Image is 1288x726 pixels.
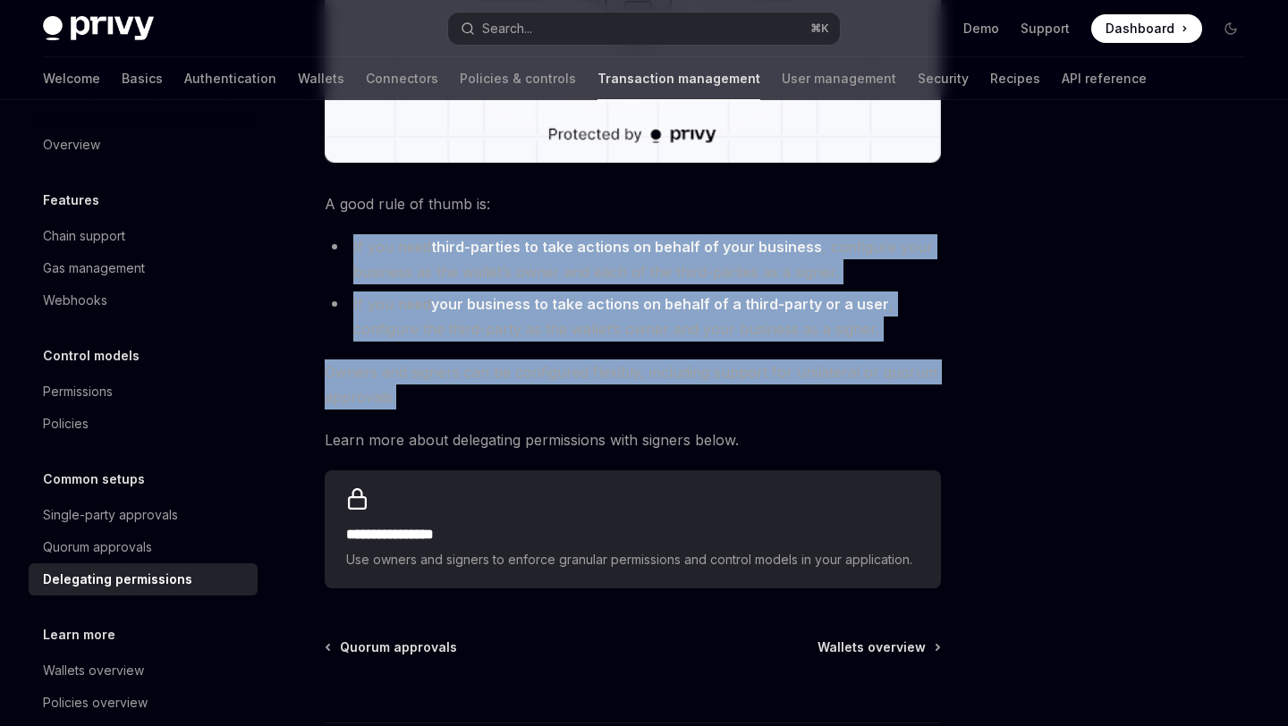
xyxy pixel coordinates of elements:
a: User management [782,57,896,100]
div: Webhooks [43,290,107,311]
a: Connectors [366,57,438,100]
a: Support [1021,20,1070,38]
div: Search... [482,18,532,39]
span: Dashboard [1106,20,1174,38]
a: Wallets [298,57,344,100]
div: Permissions [43,381,113,402]
a: Quorum approvals [326,638,457,656]
a: Wallets overview [818,638,939,656]
a: Basics [122,57,163,100]
a: Policies & controls [460,57,576,100]
a: Demo [963,20,999,38]
a: Recipes [990,57,1040,100]
div: Chain support [43,225,125,247]
h5: Common setups [43,469,145,490]
button: Search...⌘K [448,13,839,45]
a: Overview [29,129,258,161]
div: Policies [43,413,89,435]
a: Chain support [29,220,258,252]
div: Overview [43,134,100,156]
a: Policies overview [29,687,258,719]
div: Wallets overview [43,660,144,681]
a: Policies [29,408,258,440]
div: Single-party approvals [43,504,178,526]
a: Delegating permissions [29,563,258,595]
span: Use owners and signers to enforce granular permissions and control models in your application. [346,549,919,570]
span: A good rule of thumb is: [325,191,941,216]
a: Single-party approvals [29,499,258,531]
a: Security [918,57,969,100]
h5: Control models [43,345,140,367]
span: Wallets overview [818,638,926,656]
li: If you need , configure your business as the wallet’s owner and each of the third-parties as a si... [325,234,941,284]
h5: Learn more [43,624,115,646]
h5: Features [43,190,99,211]
a: **** **** **** *Use owners and signers to enforce granular permissions and control models in your... [325,470,941,588]
img: dark logo [43,16,154,41]
a: Transaction management [597,57,760,100]
div: Policies overview [43,692,148,713]
div: Quorum approvals [43,536,152,558]
strong: third-parties to take actions on behalf of your business [431,238,822,256]
a: Wallets overview [29,654,258,687]
span: Learn more about delegating permissions with signers below. [325,427,941,452]
span: Quorum approvals [340,638,457,656]
a: Dashboard [1091,14,1202,43]
div: Gas management [43,257,145,279]
strong: your business to take actions on behalf of a third-party or a user [431,295,889,313]
a: Authentication [184,57,276,100]
a: Gas management [29,252,258,284]
button: Toggle dark mode [1216,14,1245,43]
a: Quorum approvals [29,531,258,563]
a: Webhooks [29,284,258,317]
a: API reference [1062,57,1147,100]
span: ⌘ K [810,21,829,36]
span: Owners and signers can be configured flexibly, including support for unilateral or quorum approvals. [325,359,941,409]
a: Welcome [43,57,100,100]
div: Delegating permissions [43,569,192,590]
li: If you need , configure the third-party as the wallet’s owner and your business as a signer. [325,291,941,342]
a: Permissions [29,376,258,408]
